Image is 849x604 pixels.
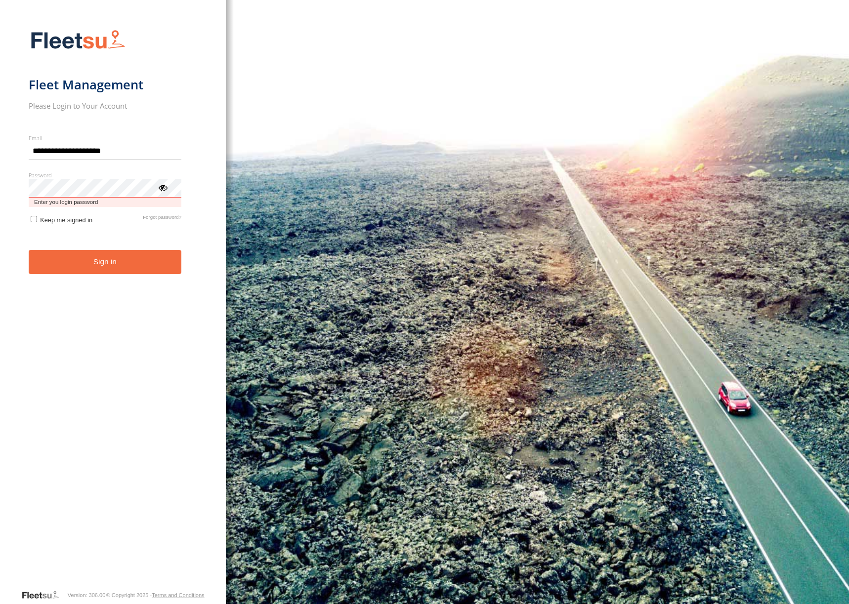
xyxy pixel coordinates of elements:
[158,182,168,192] div: ViewPassword
[29,77,181,93] h1: Fleet Management
[31,216,37,222] input: Keep me signed in
[21,590,67,600] a: Visit our Website
[152,592,204,598] a: Terms and Conditions
[29,28,127,53] img: Fleetsu
[29,198,181,207] span: Enter you login password
[29,24,197,589] form: main
[29,134,181,142] label: Email
[29,101,181,111] h2: Please Login to Your Account
[143,214,181,224] a: Forgot password?
[40,216,92,224] span: Keep me signed in
[68,592,105,598] div: Version: 306.00
[29,250,181,274] button: Sign in
[29,171,181,179] label: Password
[106,592,205,598] div: © Copyright 2025 -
